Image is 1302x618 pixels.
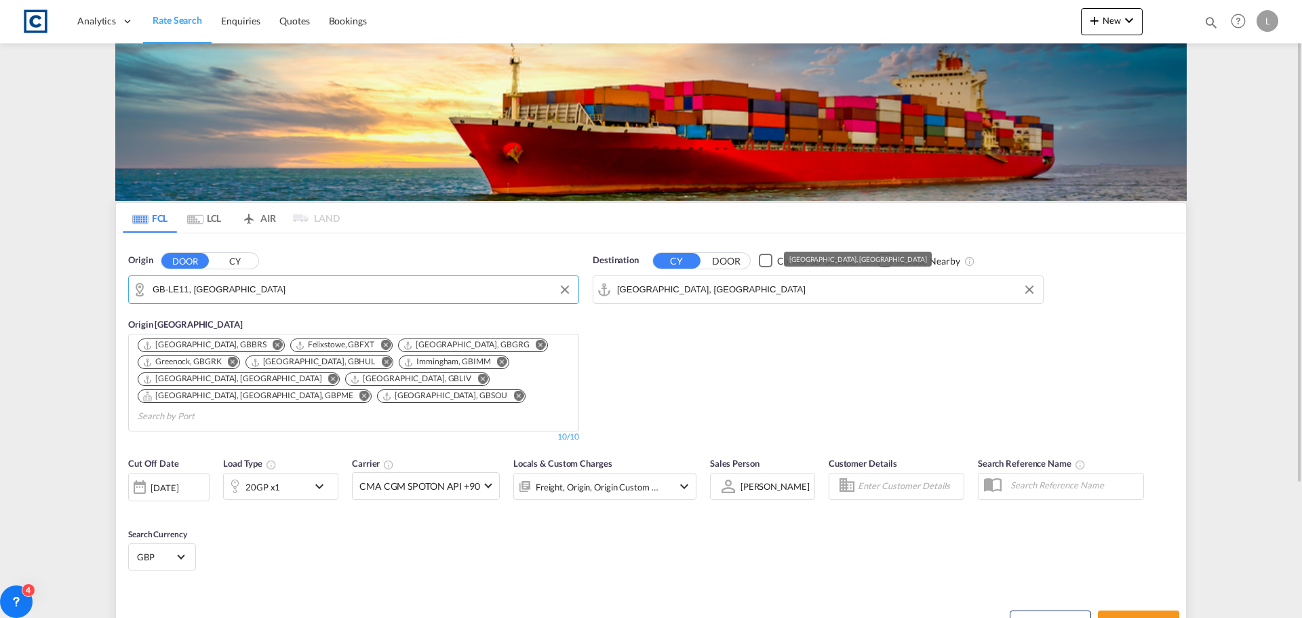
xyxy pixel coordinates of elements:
md-select: Select Currency: £ GBPUnited Kingdom Pound [136,547,189,566]
md-icon: icon-plus 400-fg [1086,12,1103,28]
span: Analytics [77,14,116,28]
md-icon: Your search will be saved by the below given name [1075,459,1086,470]
input: Search Reference Name [1004,475,1143,495]
div: London Gateway Port, GBLGP [142,373,321,385]
md-icon: icon-information-outline [266,459,277,470]
div: Greenock, GBGRK [142,356,222,368]
button: DOOR [703,253,750,269]
button: Remove [527,339,547,353]
span: Carrier [352,458,394,469]
div: [GEOGRAPHIC_DATA], [GEOGRAPHIC_DATA] [789,252,926,267]
md-icon: icon-chevron-down [311,478,334,495]
div: L [1257,10,1278,32]
span: Help [1227,9,1250,33]
div: Hull, GBHUL [250,356,376,368]
div: Southampton, GBSOU [382,390,508,402]
button: Clear Input [555,279,575,300]
span: New [1086,15,1137,26]
div: Freight Origin Origin Custom Factory Stuffingicon-chevron-down [513,473,696,500]
md-icon: icon-airplane [241,210,257,220]
div: 10/10 [557,431,579,443]
div: Press delete to remove this chip. [403,356,493,368]
div: Press delete to remove this chip. [142,373,324,385]
button: Remove [505,390,525,404]
div: Press delete to remove this chip. [142,339,269,351]
div: Press delete to remove this chip. [382,390,511,402]
button: Clear Input [1019,279,1040,300]
input: Search by Door [153,279,572,300]
md-icon: Unchecked: Ignores neighbouring ports when fetching rates.Checked : Includes neighbouring ports w... [964,256,975,267]
div: Include Nearby [896,254,960,268]
button: Remove [319,373,339,387]
button: CY [653,253,701,269]
span: CMA CGM SPOTON API +90 [359,480,480,493]
div: Press delete to remove this chip. [142,356,224,368]
md-icon: icon-chevron-down [1121,12,1137,28]
button: Remove [219,356,239,370]
span: Sales Person [710,458,759,469]
div: Freight Origin Origin Custom Factory Stuffing [536,478,659,497]
button: icon-plus 400-fgNewicon-chevron-down [1081,8,1143,35]
input: Chips input. [138,406,267,427]
div: [DATE] [151,482,178,494]
span: Origin [GEOGRAPHIC_DATA] [128,319,243,330]
md-input-container: GB-LE11, Charnwood [129,276,578,303]
input: Enter Customer Details [858,476,960,497]
img: 1fdb9190129311efbfaf67cbb4249bed.jpeg [20,6,51,37]
button: Remove [372,356,393,370]
span: Search Currency [128,529,187,539]
md-tab-item: FCL [123,203,177,233]
md-select: Sales Person: Lynsey Heaton [739,476,811,496]
span: Search Reference Name [978,458,1086,469]
div: Immingham, GBIMM [403,356,490,368]
div: [PERSON_NAME] [741,481,810,492]
span: Enquiries [221,15,260,26]
md-icon: icon-chevron-down [676,478,692,495]
div: Press delete to remove this chip. [142,390,356,402]
span: Locals & Custom Charges [513,458,612,469]
md-icon: The selected Trucker/Carrierwill be displayed in the rate results If the rates are from another f... [383,459,394,470]
md-checkbox: Checkbox No Ink [759,254,858,268]
md-chips-wrap: Chips container. Use arrow keys to select chips. [136,334,572,427]
div: 20GP x1icon-chevron-down [223,473,338,500]
md-tab-item: AIR [231,203,285,233]
div: Press delete to remove this chip. [250,356,378,368]
div: Grangemouth, GBGRG [403,339,530,351]
md-tab-item: LCL [177,203,231,233]
div: Felixstowe, GBFXT [295,339,374,351]
div: Press delete to remove this chip. [403,339,532,351]
div: Press delete to remove this chip. [350,373,474,385]
button: DOOR [161,253,209,269]
span: Quotes [279,15,309,26]
span: Origin [128,254,153,267]
button: Remove [488,356,509,370]
div: [DATE] [128,473,210,501]
button: CY [211,253,258,269]
button: Remove [469,373,489,387]
md-checkbox: Checkbox No Ink [878,254,960,268]
button: Remove [351,390,371,404]
div: icon-magnify [1204,15,1219,35]
span: Cut Off Date [128,458,179,469]
div: Liverpool, GBLIV [350,373,471,385]
span: Load Type [223,458,277,469]
button: Remove [372,339,392,353]
span: GBP [137,551,175,563]
div: Press delete to remove this chip. [295,339,377,351]
div: Carrier SD Services [777,254,858,268]
div: Help [1227,9,1257,34]
md-input-container: Melbourne, AUMEL [593,276,1043,303]
div: 20GP x1 [245,478,280,497]
div: Bristol, GBBRS [142,339,267,351]
span: Bookings [329,15,367,26]
img: LCL+%26+FCL+BACKGROUND.png [115,43,1187,201]
span: Customer Details [829,458,897,469]
md-pagination-wrapper: Use the left and right arrow keys to navigate between tabs [123,203,340,233]
span: Rate Search [153,14,202,26]
input: Search by Port [617,279,1036,300]
span: Destination [593,254,639,267]
div: Portsmouth, HAM, GBPME [142,390,353,402]
md-datepicker: Select [128,499,138,518]
button: Remove [264,339,284,353]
